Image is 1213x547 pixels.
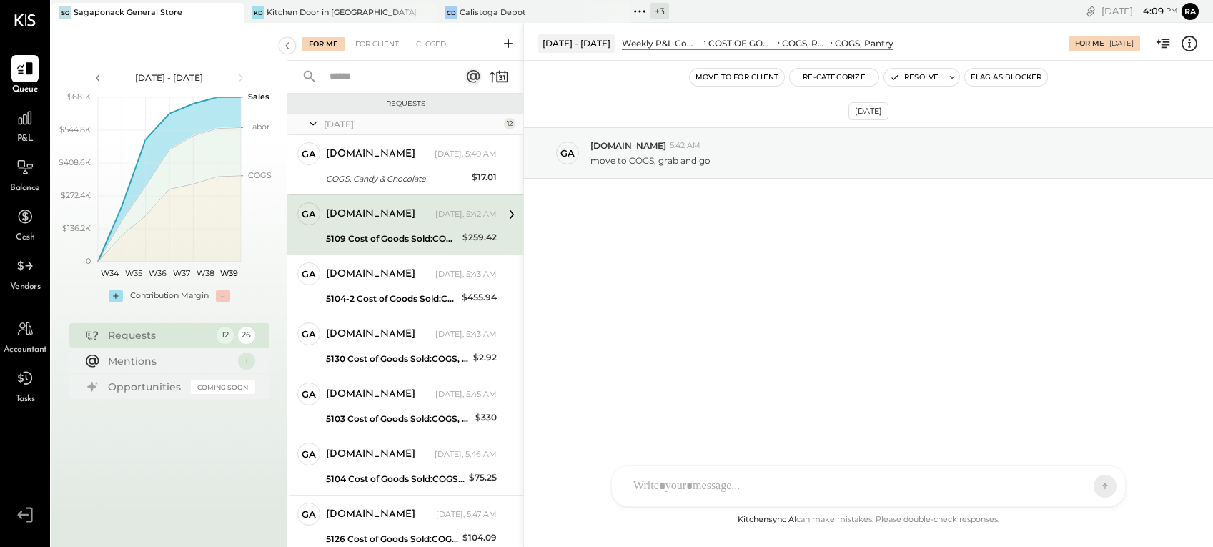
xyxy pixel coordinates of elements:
[473,350,497,365] div: $2.92
[326,352,469,366] div: 5130 Cost of Goods Sold:COGS, Retail
[302,207,316,221] div: ga
[460,7,526,19] div: Calistoga Depot
[435,329,497,340] div: [DATE], 5:43 AM
[1109,39,1134,49] div: [DATE]
[708,37,775,49] div: COST OF GOODS SOLD (COGS)
[326,472,465,486] div: 5104 Cost of Goods Sold:COGS, Fresh Produce & Flowers:COGS, Fresh Produce
[109,72,230,84] div: [DATE] - [DATE]
[10,182,40,195] span: Balance
[302,147,316,161] div: ga
[61,190,91,200] text: $272.4K
[1075,39,1104,49] div: For Me
[217,327,234,344] div: 12
[324,118,500,130] div: [DATE]
[17,133,34,146] span: P&L
[472,170,497,184] div: $17.01
[436,509,497,521] div: [DATE], 5:47 AM
[1084,4,1098,19] div: copy link
[435,149,497,160] div: [DATE], 5:40 AM
[248,122,269,132] text: Labor
[12,84,39,97] span: Queue
[965,69,1047,86] button: Flag as Blocker
[1,203,49,245] a: Cash
[191,380,255,394] div: Coming Soon
[1,315,49,357] a: Accountant
[590,154,711,167] p: move to COGS, grab and go
[462,531,497,545] div: $104.09
[172,268,189,278] text: W37
[59,124,91,134] text: $544.8K
[302,388,316,401] div: ga
[622,37,701,49] div: Weekly P&L Comparison
[326,327,415,342] div: [DOMAIN_NAME]
[326,448,415,462] div: [DOMAIN_NAME]
[435,269,497,280] div: [DATE], 5:43 AM
[16,232,34,245] span: Cash
[670,140,700,152] span: 5:42 AM
[435,209,497,220] div: [DATE], 5:42 AM
[148,268,166,278] text: W36
[302,508,316,521] div: ga
[101,268,119,278] text: W34
[326,267,415,282] div: [DOMAIN_NAME]
[326,172,467,186] div: COGS, Candy & Chocolate
[445,6,457,19] div: CD
[1,55,49,97] a: Queue
[848,102,888,120] div: [DATE]
[835,37,893,49] div: COGS, Pantry
[326,292,457,306] div: 5104-2 Cost of Goods Sold:COGS, Grocery
[1,104,49,146] a: P&L
[302,327,316,341] div: ga
[108,328,209,343] div: Requests
[67,92,91,102] text: $681K
[326,532,458,546] div: 5126 Cost of Goods Sold:COGS, House Made Food:COGS, Breakfast
[248,92,269,102] text: Sales
[462,230,497,245] div: $259.42
[109,290,123,302] div: +
[302,448,316,461] div: ga
[884,69,944,86] button: Resolve
[782,37,828,49] div: COGS, Retail & Market
[538,34,615,52] div: [DATE] - [DATE]
[462,290,497,305] div: $455.94
[504,118,515,129] div: 12
[690,69,785,86] button: Move to for client
[790,69,878,86] button: Re-Categorize
[59,157,91,167] text: $408.6K
[130,290,209,302] div: Contribution Margin
[435,389,497,400] div: [DATE], 5:45 AM
[326,508,415,522] div: [DOMAIN_NAME]
[16,393,35,406] span: Tasks
[62,223,91,233] text: $136.2K
[326,388,415,402] div: [DOMAIN_NAME]
[1101,4,1178,18] div: [DATE]
[475,410,497,425] div: $330
[248,170,272,180] text: COGS
[238,353,255,370] div: 1
[435,449,497,460] div: [DATE], 5:46 AM
[590,139,666,152] span: [DOMAIN_NAME]
[238,327,255,344] div: 26
[267,7,416,19] div: Kitchen Door in [GEOGRAPHIC_DATA]
[125,268,142,278] text: W35
[326,232,458,246] div: 5109 Cost of Goods Sold:COGS, Retail & Market:COGS, Pantry
[108,354,231,368] div: Mentions
[219,268,237,278] text: W39
[1166,6,1178,16] span: pm
[294,99,516,109] div: Requests
[108,380,184,394] div: Opportunities
[216,290,230,302] div: -
[74,7,182,19] div: Sagaponack General Store
[1135,4,1164,18] span: 4 : 09
[326,412,471,426] div: 5103 Cost of Goods Sold:COGS, Fresh Produce & Flowers:COGS, Flowers
[4,344,47,357] span: Accountant
[650,3,669,19] div: + 3
[348,37,406,51] div: For Client
[1182,3,1199,20] button: Ra
[326,147,415,162] div: [DOMAIN_NAME]
[409,37,453,51] div: Closed
[302,37,345,51] div: For Me
[86,256,91,266] text: 0
[560,147,575,160] div: ga
[10,281,41,294] span: Vendors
